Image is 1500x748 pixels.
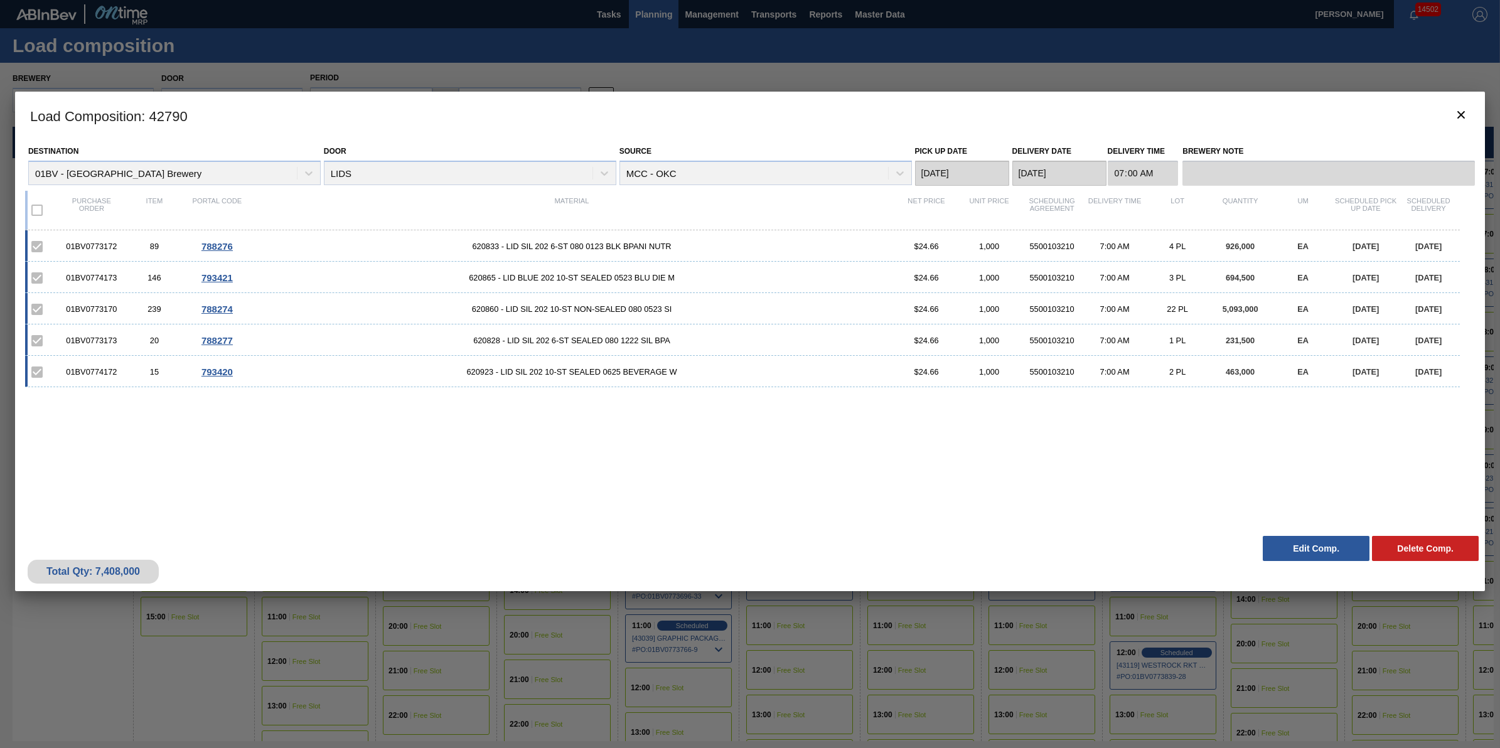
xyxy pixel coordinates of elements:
div: 7:00 AM [1083,242,1146,251]
label: Delivery Date [1012,147,1071,156]
span: [DATE] [1415,273,1442,282]
div: 01BV0773172 [60,242,123,251]
div: 89 [123,242,186,251]
span: 231,500 [1226,336,1255,345]
div: Unit Price [958,197,1021,223]
div: 7:00 AM [1083,304,1146,314]
input: mm/dd/yyyy [1012,161,1106,186]
div: Go to Order [186,241,249,252]
span: 788274 [201,304,233,314]
span: EA [1297,336,1309,345]
div: Delivery Time [1083,197,1146,223]
div: 5500103210 [1021,336,1083,345]
div: 01BV0774173 [60,273,123,282]
div: 3 PL [1146,273,1209,282]
div: Total Qty: 7,408,000 [37,566,149,577]
div: 1,000 [958,273,1021,282]
button: Edit Comp. [1263,536,1369,561]
div: $24.66 [895,242,958,251]
div: 239 [123,304,186,314]
span: [DATE] [1415,304,1442,314]
div: Scheduling Agreement [1021,197,1083,223]
div: 5500103210 [1021,367,1083,377]
div: 5500103210 [1021,242,1083,251]
div: 5500103210 [1021,273,1083,282]
div: 2 PL [1146,367,1209,377]
div: Item [123,197,186,223]
div: Go to Order [186,366,249,377]
label: Door [324,147,346,156]
span: [DATE] [1353,336,1379,345]
span: EA [1297,242,1309,251]
span: 463,000 [1226,367,1255,377]
span: 788276 [201,241,233,252]
label: Destination [28,147,78,156]
div: $24.66 [895,336,958,345]
label: Pick up Date [915,147,968,156]
span: 620828 - LID SIL 202 6-ST SEALED 080 1222 SIL BPA [249,336,895,345]
label: Source [619,147,651,156]
div: Scheduled Delivery [1397,197,1460,223]
span: EA [1297,304,1309,314]
div: Lot [1146,197,1209,223]
div: 5500103210 [1021,304,1083,314]
div: $24.66 [895,304,958,314]
div: Go to Order [186,335,249,346]
span: 620923 - LID SIL 202 10-ST SEALED 0625 BEVERAGE W [249,367,895,377]
span: EA [1297,273,1309,282]
div: 01BV0773173 [60,336,123,345]
div: 7:00 AM [1083,273,1146,282]
span: 5,093,000 [1223,304,1258,314]
div: 1,000 [958,367,1021,377]
span: 926,000 [1226,242,1255,251]
div: 01BV0773170 [60,304,123,314]
div: $24.66 [895,367,958,377]
div: 1,000 [958,336,1021,345]
div: 146 [123,273,186,282]
div: Purchase order [60,197,123,223]
div: UM [1272,197,1334,223]
span: 793420 [201,366,233,377]
span: [DATE] [1353,242,1379,251]
div: Portal code [186,197,249,223]
div: 1,000 [958,304,1021,314]
span: 694,500 [1226,273,1255,282]
span: [DATE] [1353,273,1379,282]
div: Go to Order [186,272,249,283]
div: Go to Order [186,304,249,314]
span: 620833 - LID SIL 202 6-ST 080 0123 BLK BPANI NUTR [249,242,895,251]
div: Scheduled Pick up Date [1334,197,1397,223]
button: Delete Comp. [1372,536,1479,561]
div: Quantity [1209,197,1272,223]
div: Net Price [895,197,958,223]
label: Delivery Time [1108,142,1179,161]
div: 4 PL [1146,242,1209,251]
input: mm/dd/yyyy [915,161,1009,186]
span: [DATE] [1415,367,1442,377]
span: [DATE] [1415,336,1442,345]
label: Brewery Note [1182,142,1475,161]
div: 01BV0774172 [60,367,123,377]
div: 1,000 [958,242,1021,251]
div: 7:00 AM [1083,367,1146,377]
span: [DATE] [1353,304,1379,314]
span: 793421 [201,272,233,283]
span: 620860 - LID SIL 202 10-ST NON-SEALED 080 0523 SI [249,304,895,314]
div: Material [249,197,895,223]
span: [DATE] [1415,242,1442,251]
div: 7:00 AM [1083,336,1146,345]
span: 620865 - LID BLUE 202 10-ST SEALED 0523 BLU DIE M [249,273,895,282]
div: 20 [123,336,186,345]
div: $24.66 [895,273,958,282]
div: 1 PL [1146,336,1209,345]
div: 22 PL [1146,304,1209,314]
h3: Load Composition : 42790 [15,92,1485,139]
div: 15 [123,367,186,377]
span: EA [1297,367,1309,377]
span: 788277 [201,335,233,346]
span: [DATE] [1353,367,1379,377]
